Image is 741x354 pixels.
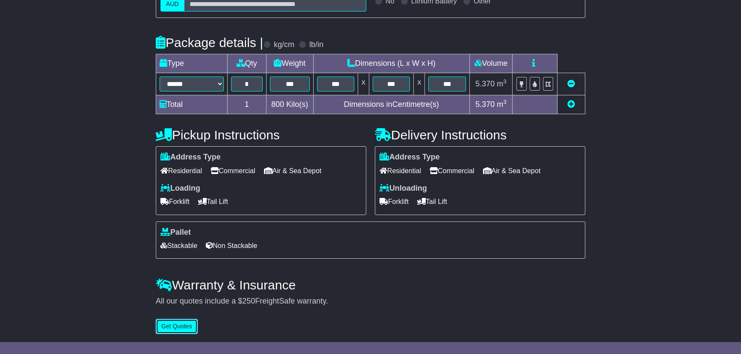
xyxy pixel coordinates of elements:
div: All our quotes include a $ FreightSafe warranty. [156,297,585,306]
span: Residential [160,164,202,177]
td: Kilo(s) [266,95,313,114]
button: Get Quotes [156,319,198,334]
span: Tail Lift [198,195,228,208]
label: Pallet [160,228,191,237]
span: 250 [242,297,255,305]
span: Forklift [160,195,190,208]
td: Volume [469,54,512,73]
span: Tail Lift [417,195,447,208]
h4: Delivery Instructions [375,128,585,142]
h4: Package details | [156,35,263,50]
a: Add new item [567,100,575,109]
label: lb/in [309,40,323,50]
span: Air & Sea Depot [483,164,541,177]
span: Commercial [210,164,255,177]
td: Dimensions in Centimetre(s) [313,95,469,114]
sup: 3 [503,99,507,105]
h4: Warranty & Insurance [156,278,585,292]
td: Type [156,54,228,73]
td: Weight [266,54,313,73]
span: Residential [379,164,421,177]
td: Total [156,95,228,114]
span: m [497,100,507,109]
sup: 3 [503,78,507,85]
label: kg/cm [274,40,294,50]
td: Qty [228,54,267,73]
span: 800 [271,100,284,109]
span: Forklift [379,195,409,208]
td: x [358,73,369,95]
span: Air & Sea Depot [264,164,322,177]
label: Address Type [160,153,221,162]
label: Address Type [379,153,440,162]
span: 5.370 [475,80,495,88]
span: Stackable [160,239,197,252]
h4: Pickup Instructions [156,128,366,142]
label: Loading [160,184,200,193]
td: 1 [228,95,267,114]
a: Remove this item [567,80,575,88]
span: Non Stackable [206,239,257,252]
span: Commercial [430,164,474,177]
label: Unloading [379,184,427,193]
td: x [414,73,425,95]
span: 5.370 [475,100,495,109]
td: Dimensions (L x W x H) [313,54,469,73]
span: m [497,80,507,88]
